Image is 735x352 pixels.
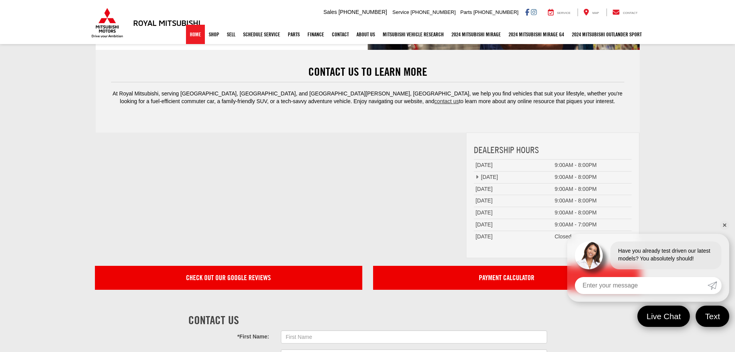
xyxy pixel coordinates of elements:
[434,98,459,104] a: contact us
[578,9,605,16] a: Map
[542,9,576,16] a: Service
[90,8,125,38] img: Mitsubishi
[95,266,362,290] a: Check Out Our Google Reviews
[623,11,637,15] span: Contact
[111,90,624,105] p: At Royal Mitsubishi, serving [GEOGRAPHIC_DATA], [GEOGRAPHIC_DATA], and [GEOGRAPHIC_DATA][PERSON_N...
[701,311,724,321] span: Text
[610,241,721,269] div: Have you already test driven our latest models? You absolutely should!
[411,9,456,15] span: [PHONE_NUMBER]
[338,9,387,15] span: [PHONE_NUMBER]
[353,25,379,44] a: About Us
[557,11,571,15] span: Service
[182,330,275,341] label: *First Name:
[553,159,632,171] td: 9:00AM - 8:00PM
[568,25,645,44] a: 2024 Mitsubishi Outlander SPORT
[304,25,328,44] a: Finance
[460,9,472,15] span: Parts
[223,25,239,44] a: Sell
[553,183,632,195] td: 9:00AM - 8:00PM
[708,277,721,294] a: Submit
[373,266,640,290] a: Payment Calculator
[474,219,553,231] td: [DATE]
[379,25,448,44] a: Mitsubishi Vehicle Research
[448,25,505,44] a: 2024 Mitsubishi Mirage
[592,11,599,15] span: Map
[111,65,624,78] h2: Contact Us to Learn More
[575,241,603,269] img: Agent profile photo
[323,9,337,15] span: Sales
[96,133,455,258] iframe: Google Map
[643,311,685,321] span: Live Chat
[607,9,644,16] a: Contact
[553,195,632,207] td: 9:00AM - 8:00PM
[696,306,729,327] a: Text
[553,207,632,219] td: 9:00AM - 8:00PM
[284,25,304,44] a: Parts: Opens in a new tab
[505,25,568,44] a: 2024 Mitsubishi Mirage G4
[553,231,632,243] td: Closed
[474,195,553,207] td: [DATE]
[553,219,632,231] td: 9:00AM - 7:00PM
[474,231,553,243] td: [DATE]
[474,145,632,155] h3: Dealership Hours
[637,306,690,327] a: Live Chat
[186,25,205,44] a: Home
[188,314,547,326] h2: Contact Us
[474,207,553,219] td: [DATE]
[474,171,553,183] td: [DATE]
[553,171,632,183] td: 9:00AM - 8:00PM
[133,19,201,27] h3: Royal Mitsubishi
[205,25,223,44] a: Shop
[531,9,537,15] a: Instagram: Click to visit our Instagram page
[473,9,519,15] span: [PHONE_NUMBER]
[575,277,708,294] input: Enter your message
[525,9,529,15] a: Facebook: Click to visit our Facebook page
[281,330,547,343] input: First Name
[474,183,553,195] td: [DATE]
[239,25,284,44] a: Schedule Service: Opens in a new tab
[328,25,353,44] a: Contact
[392,9,409,15] span: Service
[474,159,553,171] td: [DATE]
